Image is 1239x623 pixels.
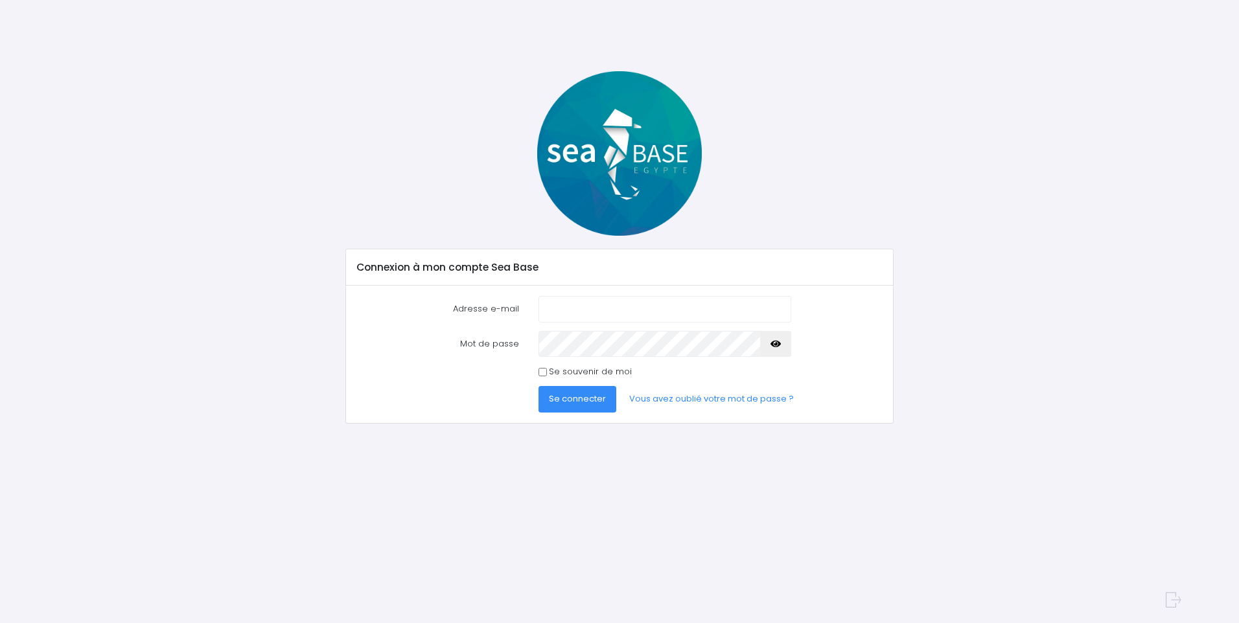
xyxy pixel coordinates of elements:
div: Connexion à mon compte Sea Base [346,249,892,286]
label: Mot de passe [347,331,529,357]
span: Se connecter [549,392,606,405]
button: Se connecter [538,386,616,412]
label: Se souvenir de moi [549,365,632,378]
a: Vous avez oublié votre mot de passe ? [619,386,804,412]
label: Adresse e-mail [347,296,529,322]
